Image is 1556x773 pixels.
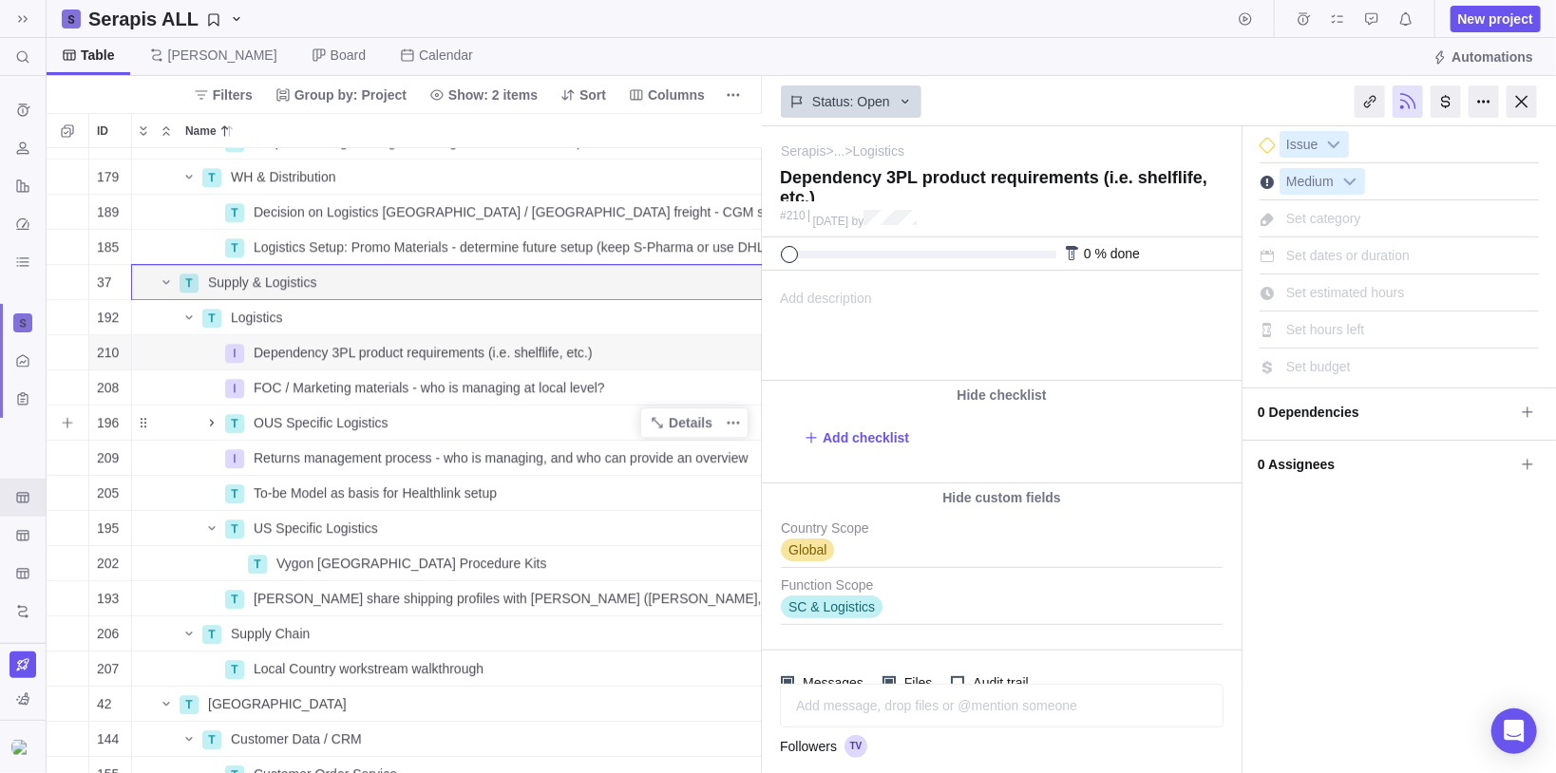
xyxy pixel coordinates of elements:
[81,6,252,32] span: Serapis ALL
[276,554,547,573] span: Vygon [GEOGRAPHIC_DATA] Procedure Kits
[812,215,848,228] span: [DATE]
[132,230,769,265] div: Name
[1290,6,1317,32] span: Time logs
[89,370,131,405] div: 208
[254,237,768,256] span: Logistics Setup: Promo Materials - determine future setup (keep S-Pharma or use DHL/other?)
[132,546,769,581] div: Name
[254,589,768,608] span: [PERSON_NAME] share shipping profiles with [PERSON_NAME] ([PERSON_NAME], IT, ESP)
[1280,168,1365,195] div: Medium
[89,476,132,511] div: ID
[896,669,937,696] span: Files
[97,413,119,432] span: 196
[11,740,34,755] img: Show
[132,405,769,441] div: Name
[254,659,484,678] span: Local Country workstream walkthrough
[132,160,769,195] div: Name
[97,483,119,502] span: 205
[1281,169,1339,196] span: Medium
[246,230,768,264] div: Logistics Setup: Promo Materials - determine future setup (keep S-Pharma or use DHL/other?)
[132,118,155,144] span: Expand
[97,343,119,362] span: 210
[89,265,132,300] div: ID
[97,624,119,643] span: 206
[132,335,769,370] div: Name
[89,616,131,650] div: 206
[208,694,347,713] span: [GEOGRAPHIC_DATA]
[208,273,316,292] span: Supply & Logistics
[225,203,244,222] div: T
[720,82,747,108] span: More actions
[246,405,768,440] div: OUS Specific Logistics
[89,722,131,756] div: 144
[186,82,260,108] span: Filters
[200,687,768,721] div: Sweden
[89,581,132,616] div: ID
[97,167,119,186] span: 179
[132,265,769,300] div: Name
[89,651,131,686] div: 207
[853,141,904,160] a: Logistics
[1452,47,1533,66] span: Automations
[132,300,769,335] div: Name
[132,441,769,476] div: Name
[97,729,119,748] span: 144
[132,722,769,757] div: Name
[132,687,769,722] div: Name
[246,441,768,475] div: Returns management process - who is managing, and who can provide an overview
[788,540,826,559] span: Global
[97,518,119,537] span: 195
[89,722,132,757] div: ID
[1286,322,1365,337] span: Set hours left
[780,210,806,222] div: #210
[225,238,244,257] div: T
[642,409,720,436] a: Details
[132,476,769,511] div: Name
[852,215,864,228] span: by
[81,46,115,65] span: Table
[132,511,769,546] div: Name
[223,616,768,650] div: Supply Chain
[246,511,768,545] div: US Specific Logistics
[8,686,38,712] span: You are currently using sample data to explore and understand Birdview better.
[1451,6,1541,32] span: New project
[331,46,366,65] span: Board
[1324,14,1351,29] a: My assignments
[89,687,131,721] div: 42
[89,511,131,545] div: 195
[1084,246,1091,261] span: 0
[89,546,132,581] div: ID
[834,141,845,162] span: ...
[254,483,497,502] span: To-be Model as basis for Healthlink setup
[1260,138,1275,153] div: This is a milestone
[97,378,119,397] span: 208
[180,695,199,714] div: T
[1258,396,1514,428] span: 0 Dependencies
[419,46,473,65] span: Calendar
[804,424,909,451] span: Add checklist
[89,300,132,335] div: ID
[89,300,131,334] div: 192
[1458,9,1533,28] span: New project
[246,335,768,369] div: Dependency 3PL product requirements (i.e. shelflife, etc.)
[200,265,768,299] div: Supply & Logistics
[97,202,119,221] span: 189
[132,581,769,616] div: Name
[246,476,768,510] div: To-be Model as basis for Healthlink setup
[89,651,132,687] div: ID
[422,82,545,108] span: Show: 2 items
[89,195,131,229] div: 189
[1393,14,1419,29] a: Notifications
[788,597,875,616] span: SC & Logistics
[254,202,768,221] span: Decision on Logistics [GEOGRAPHIC_DATA] / [GEOGRAPHIC_DATA] freight - CGM specific (by plane) and...
[1286,359,1351,374] span: Set budget
[246,651,768,686] div: Local Country workstream walkthrough
[225,660,244,679] div: T
[88,6,199,32] h2: Serapis ALL
[448,85,538,104] span: Show: 2 items
[1507,85,1537,118] div: Close
[268,82,414,108] span: Group by: Project
[89,405,131,440] div: 196
[246,195,768,229] div: Decision on Logistics Canary Islands / Andorra freight - CGM specific (by plane) and contract impact
[794,669,867,696] span: Messages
